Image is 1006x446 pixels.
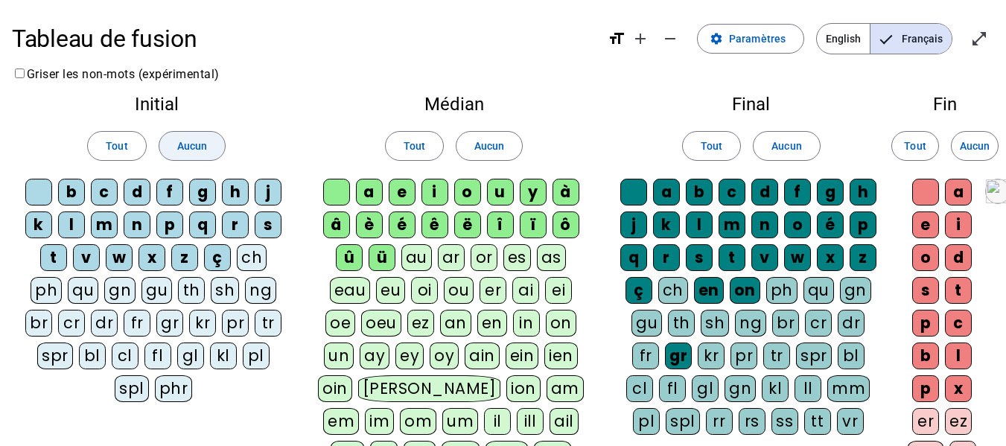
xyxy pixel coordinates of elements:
div: m [719,211,745,238]
div: tt [804,408,831,435]
div: br [25,310,52,337]
div: mm [827,375,870,402]
h2: Fin [908,95,982,113]
div: er [480,277,506,304]
div: ç [204,244,231,271]
div: spl [115,375,149,402]
div: ph [31,277,62,304]
div: gu [141,277,172,304]
div: rs [739,408,765,435]
div: oin [318,375,352,402]
div: spl [666,408,700,435]
div: f [156,179,183,206]
div: [PERSON_NAME] [358,375,500,402]
div: un [324,343,354,369]
h2: Final [619,95,884,113]
div: x [139,244,165,271]
div: as [537,244,566,271]
button: Entrer en plein écran [964,24,994,54]
div: c [719,179,745,206]
div: l [58,211,85,238]
div: kl [762,375,789,402]
div: s [686,244,713,271]
div: o [912,244,939,271]
div: e [389,179,416,206]
div: d [124,179,150,206]
div: gr [665,343,692,369]
div: g [817,179,844,206]
div: on [546,310,576,337]
button: Paramètres [697,24,804,54]
div: ez [945,408,972,435]
div: ein [506,343,539,369]
span: Aucun [771,137,801,155]
div: gn [104,277,136,304]
div: â [323,211,350,238]
div: ay [360,343,389,369]
span: Aucun [177,137,207,155]
div: p [850,211,876,238]
div: gl [692,375,719,402]
div: i [945,211,972,238]
div: cl [626,375,653,402]
div: ou [444,277,474,304]
div: dr [91,310,118,337]
div: em [323,408,359,435]
button: Tout [87,131,146,161]
div: or [471,244,497,271]
div: k [653,211,680,238]
span: Français [870,24,952,54]
span: Tout [904,137,926,155]
div: ail [550,408,579,435]
div: spr [796,343,832,369]
span: Tout [701,137,722,155]
div: é [389,211,416,238]
div: oeu [361,310,401,337]
h1: Tableau de fusion [12,15,596,63]
div: m [91,211,118,238]
div: r [653,244,680,271]
div: am [547,375,584,402]
div: p [156,211,183,238]
div: ss [771,408,798,435]
div: à [553,179,579,206]
span: English [817,24,870,54]
div: fr [124,310,150,337]
div: ng [245,277,276,304]
div: v [73,244,100,271]
div: in [513,310,540,337]
div: n [751,211,778,238]
div: il [484,408,511,435]
span: Aucun [474,137,504,155]
div: ph [766,277,798,304]
div: t [945,277,972,304]
mat-icon: format_size [608,30,625,48]
div: t [719,244,745,271]
div: im [365,408,394,435]
div: ill [517,408,544,435]
div: ç [625,277,652,304]
div: b [58,179,85,206]
div: qu [68,277,98,304]
div: ô [553,211,579,238]
div: gr [156,310,183,337]
h2: Initial [24,95,289,113]
div: th [668,310,695,337]
div: gn [725,375,756,402]
div: ar [438,244,465,271]
div: gl [177,343,204,369]
h2: Médian [313,95,594,113]
div: um [442,408,478,435]
div: ei [545,277,572,304]
div: on [730,277,760,304]
div: fr [632,343,659,369]
div: es [503,244,531,271]
div: l [945,343,972,369]
mat-icon: open_in_full [970,30,988,48]
div: ien [544,343,578,369]
div: h [222,179,249,206]
div: d [945,244,972,271]
div: n [124,211,150,238]
button: Tout [891,131,939,161]
div: j [255,179,281,206]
